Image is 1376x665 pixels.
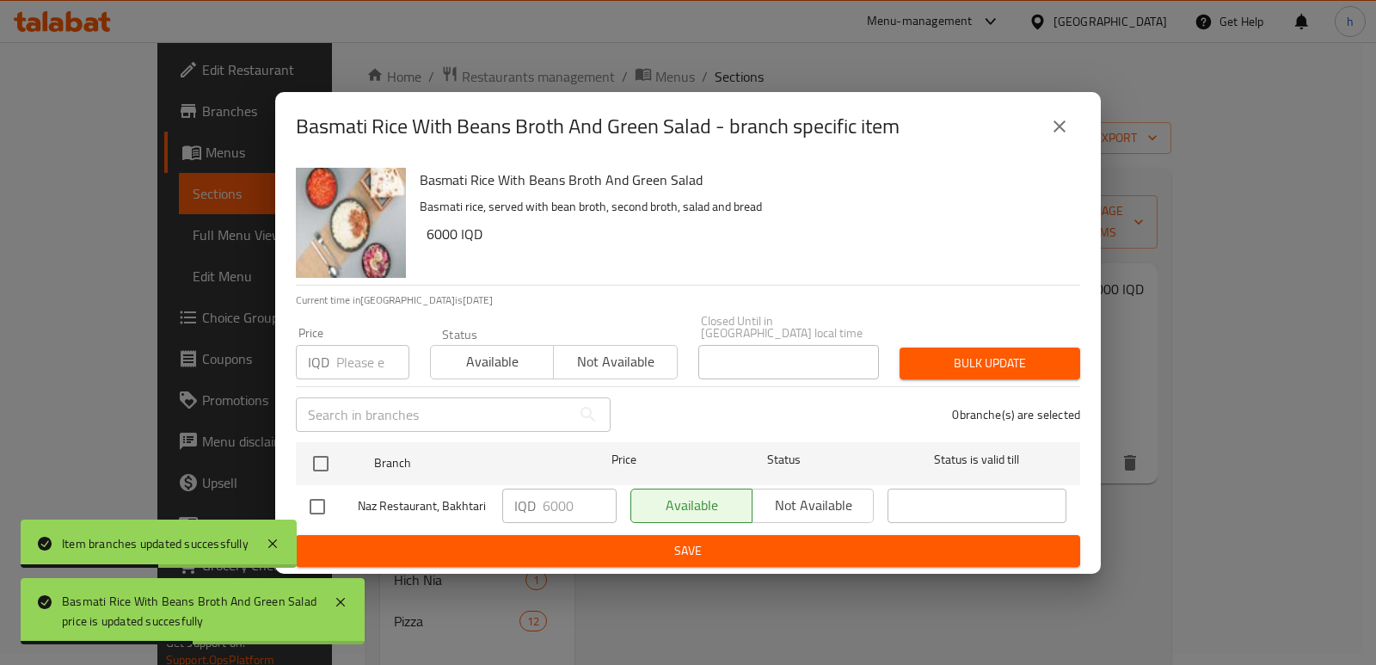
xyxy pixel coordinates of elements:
[438,349,547,374] span: Available
[561,349,670,374] span: Not available
[310,540,1066,562] span: Save
[695,449,874,471] span: Status
[420,168,1066,192] h6: Basmati Rice With Beans Broth And Green Salad
[296,397,571,432] input: Search in branches
[543,489,617,523] input: Please enter price
[900,348,1080,379] button: Bulk update
[430,345,554,379] button: Available
[374,453,553,474] span: Branch
[336,345,409,379] input: Please enter price
[62,534,249,553] div: Item branches updated successfully
[553,345,677,379] button: Not available
[567,449,681,471] span: Price
[296,113,900,140] h2: Basmati Rice With Beans Broth And Green Salad - branch specific item
[358,496,488,517] span: Naz Restaurant, Bakhtari
[913,353,1066,374] span: Bulk update
[62,592,316,631] div: Basmati Rice With Beans Broth And Green Salad price is updated succesfully
[420,196,1066,218] p: Basmati rice, served with bean broth, second broth, salad and bread
[514,496,536,516] p: IQD
[296,535,1080,567] button: Save
[308,352,329,373] p: IQD
[952,406,1080,423] p: 0 branche(s) are selected
[1039,106,1080,147] button: close
[296,292,1080,308] p: Current time in [GEOGRAPHIC_DATA] is [DATE]
[888,449,1066,471] span: Status is valid till
[427,222,1066,246] h6: 6000 IQD
[296,168,406,278] img: Basmati Rice With Beans Broth And Green Salad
